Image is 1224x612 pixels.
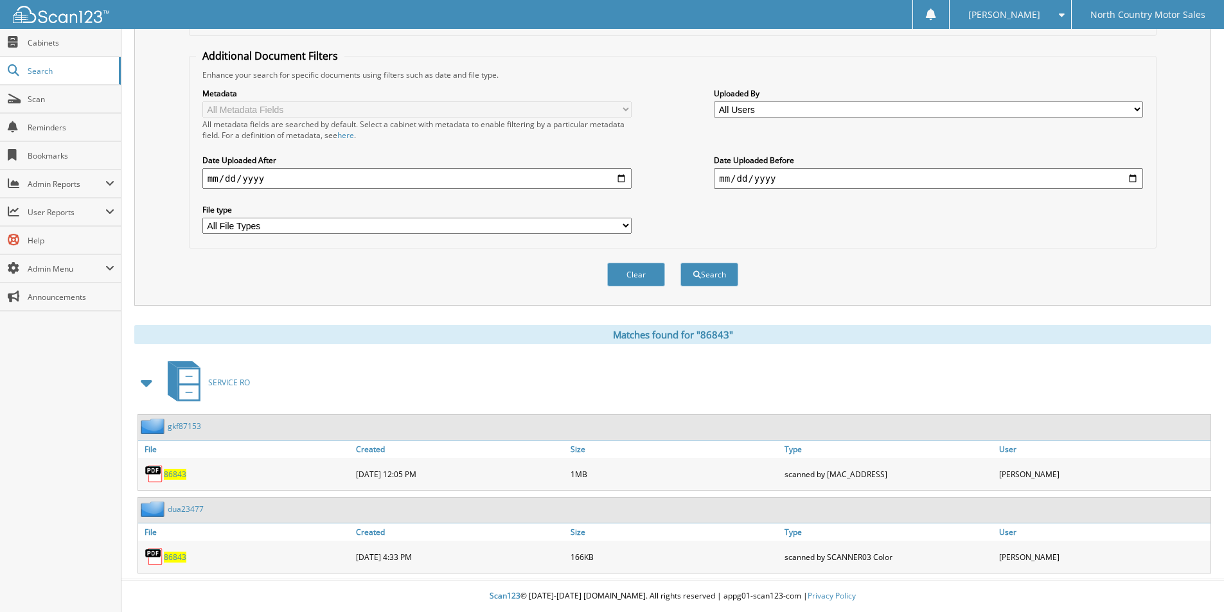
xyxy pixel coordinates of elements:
[145,464,164,484] img: PDF.png
[714,155,1143,166] label: Date Uploaded Before
[781,544,996,570] div: scanned by SCANNER03 Color
[164,552,186,563] a: 86843
[13,6,109,23] img: scan123-logo-white.svg
[781,441,996,458] a: Type
[208,377,250,388] span: SERVICE RO
[567,461,782,487] div: 1MB
[168,503,204,514] a: dua23477
[996,441,1211,458] a: User
[490,590,520,601] span: Scan123
[968,11,1040,19] span: [PERSON_NAME]
[28,150,114,161] span: Bookmarks
[196,69,1149,80] div: Enhance your search for specific documents using filters such as date and file type.
[138,441,353,458] a: File
[138,523,353,541] a: File
[28,66,112,76] span: Search
[567,441,782,458] a: Size
[337,130,354,141] a: here
[196,49,344,63] legend: Additional Document Filters
[680,263,738,286] button: Search
[164,469,186,480] a: 86843
[996,544,1211,570] div: [PERSON_NAME]
[1090,11,1205,19] span: North Country Motor Sales
[202,119,632,141] div: All metadata fields are searched by default. Select a cabinet with metadata to enable filtering b...
[714,168,1143,189] input: end
[28,292,114,302] span: Announcements
[141,501,168,517] img: folder2.png
[134,325,1211,344] div: Matches found for "86843"
[28,207,105,218] span: User Reports
[202,155,632,166] label: Date Uploaded After
[607,263,665,286] button: Clear
[28,179,105,189] span: Admin Reports
[28,235,114,246] span: Help
[145,547,164,566] img: PDF.png
[808,590,856,601] a: Privacy Policy
[567,523,782,541] a: Size
[202,88,632,99] label: Metadata
[168,421,201,432] a: gkf87153
[353,523,567,541] a: Created
[28,94,114,105] span: Scan
[202,204,632,215] label: File type
[353,441,567,458] a: Created
[141,418,168,434] img: folder2.png
[996,523,1211,541] a: User
[202,168,632,189] input: start
[996,461,1211,487] div: [PERSON_NAME]
[353,461,567,487] div: [DATE] 12:05 PM
[28,263,105,274] span: Admin Menu
[714,88,1143,99] label: Uploaded By
[781,523,996,541] a: Type
[781,461,996,487] div: scanned by [MAC_ADDRESS]
[28,122,114,133] span: Reminders
[121,581,1224,612] div: © [DATE]-[DATE] [DOMAIN_NAME]. All rights reserved | appg01-scan123-com |
[353,544,567,570] div: [DATE] 4:33 PM
[160,357,250,408] a: SERVICE RO
[28,37,114,48] span: Cabinets
[567,544,782,570] div: 166KB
